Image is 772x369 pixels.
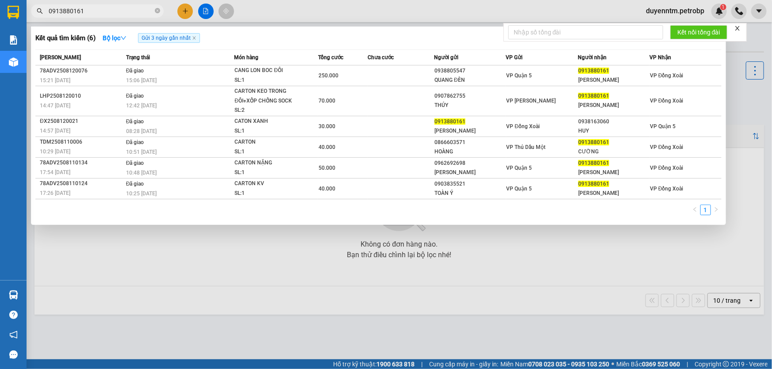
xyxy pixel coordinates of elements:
div: [PERSON_NAME] [578,76,649,85]
div: QUANG ĐÈN [434,76,505,85]
span: question-circle [9,311,18,319]
div: SL: 1 [234,168,301,178]
span: VP Quận 5 [650,123,676,129]
span: VP Đồng Xoài [650,72,684,79]
span: VP Thủ Dầu Một [507,144,546,150]
span: VP [PERSON_NAME] [507,98,556,104]
strong: Bộ lọc [103,34,127,42]
span: 12:42 [DATE] [126,103,157,109]
div: [PERSON_NAME] [434,126,505,136]
div: SL: 1 [234,76,301,85]
span: 17:54 [DATE] [40,169,70,175]
div: ĐX2508120021 [40,117,123,126]
img: solution-icon [9,35,18,45]
span: 10:25 [DATE] [126,190,157,197]
span: 10:51 [DATE] [126,149,157,155]
span: Đã giao [126,68,144,74]
span: Đã giao [126,139,144,145]
button: right [711,205,722,215]
span: left [692,207,698,212]
button: Kết nối tổng đài [670,25,727,39]
span: 40.000 [319,186,335,192]
span: VP Đồng Xoài [650,186,684,192]
span: 0913880161 [578,181,609,187]
div: [PERSON_NAME] [578,168,649,177]
li: 1 [700,205,711,215]
span: 17:26 [DATE] [40,190,70,196]
span: 30.000 [319,123,335,129]
span: Chưa cước [368,54,394,61]
span: VP Đồng Xoài [650,144,684,150]
span: 0913880161 [434,118,465,125]
span: close [192,36,196,40]
span: Đã giao [126,93,144,99]
li: Next Page [711,205,722,215]
span: Món hàng [234,54,258,61]
div: CƯỜNG [578,147,649,156]
span: 15:21 [DATE] [40,77,70,84]
div: 78ADV2508110124 [40,179,123,188]
img: warehouse-icon [9,290,18,300]
span: 0913880161 [578,93,609,99]
a: 1 [701,205,711,215]
span: close [734,25,741,31]
span: VP Quận 5 [507,72,532,79]
span: notification [9,331,18,339]
div: 0866603571 [434,138,505,147]
span: 70.000 [319,98,335,104]
div: TOÀN Ý [434,189,505,198]
div: [PERSON_NAME] [578,101,649,110]
span: 0913880161 [578,160,609,166]
input: Tìm tên, số ĐT hoặc mã đơn [49,6,153,16]
span: 40.000 [319,144,335,150]
span: VP Gửi [506,54,523,61]
span: 10:29 [DATE] [40,148,70,155]
span: 0913880161 [578,139,609,145]
div: 78ADV2508120076 [40,66,123,76]
span: VP Đồng Xoài [650,165,684,171]
div: SL: 1 [234,147,301,157]
div: CANG LON BOC ĐÔI [234,66,301,76]
span: VP Đồng Xoài [650,98,684,104]
li: Previous Page [690,205,700,215]
div: THÚY [434,101,505,110]
div: CARTON NẶNG [234,158,301,168]
span: Gửi 3 ngày gần nhất [138,33,200,43]
input: Nhập số tổng đài [508,25,663,39]
div: 0962692698 [434,159,505,168]
div: HUY [578,126,649,136]
span: Đã giao [126,181,144,187]
span: 50.000 [319,165,335,171]
div: SL: 1 [234,189,301,198]
span: Đã giao [126,160,144,166]
span: Người nhận [578,54,607,61]
span: VP Quận 5 [507,165,532,171]
div: [PERSON_NAME] [578,189,649,198]
span: close-circle [155,7,160,15]
button: Bộ lọcdown [96,31,134,45]
span: close-circle [155,8,160,13]
img: logo-vxr [8,6,19,19]
div: 0938805547 [434,66,505,76]
span: down [120,35,127,41]
span: Kết nối tổng đài [677,27,720,37]
span: 250.000 [319,72,338,79]
div: HOÀNG [434,147,505,156]
div: CARTON KV [234,179,301,189]
span: 14:57 [DATE] [40,128,70,134]
div: CATON XANH [234,117,301,126]
span: VP Đồng Xoài [507,123,540,129]
div: 0903835521 [434,179,505,189]
span: Đã giao [126,118,144,125]
span: Trạng thái [126,54,150,61]
div: SL: 2 [234,106,301,115]
div: SL: 1 [234,126,301,136]
span: 0913880161 [578,68,609,74]
span: Người gửi [434,54,458,61]
div: LHP2508120010 [40,91,123,101]
span: right [714,207,719,212]
span: 15:06 [DATE] [126,77,157,84]
span: VP Nhận [649,54,671,61]
div: 78ADV2508110134 [40,158,123,167]
div: CARTON KEO TRONG ĐÔI+XỐP CHỐNG SOCK 45CM [234,87,301,106]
